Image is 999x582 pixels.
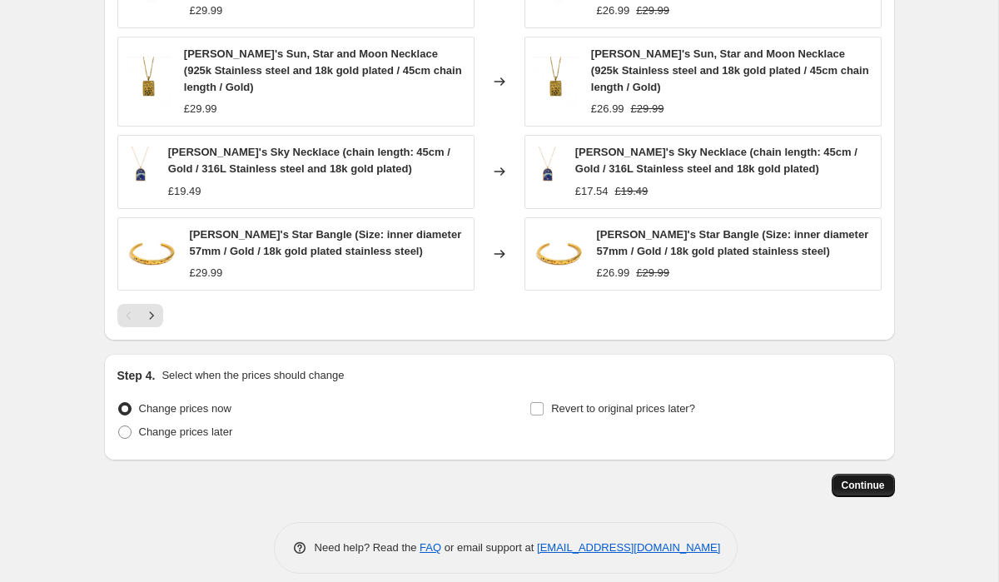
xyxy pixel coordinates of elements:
[842,479,885,492] span: Continue
[537,541,720,554] a: [EMAIL_ADDRESS][DOMAIN_NAME]
[162,367,344,384] p: Select when the prices should change
[591,47,869,93] span: [PERSON_NAME]'s Sun, Star and Moon Necklace (925k Stainless steel and 18k gold plated / 45cm chai...
[534,229,584,279] img: 70F6AA75-EEF0-49BE-BD42-897B559AAD06_80x.jpg
[534,57,578,107] img: Screenshot2023-10-27at00.50.21_80x.png
[168,183,201,200] div: £19.49
[420,541,441,554] a: FAQ
[575,183,609,200] div: £17.54
[117,367,156,384] h2: Step 4.
[190,265,223,281] div: £29.99
[631,101,664,117] strike: £29.99
[597,2,630,19] div: £26.99
[636,265,669,281] strike: £29.99
[139,402,231,415] span: Change prices now
[184,101,217,117] div: £29.99
[139,425,233,438] span: Change prices later
[315,541,420,554] span: Need help? Read the
[597,265,630,281] div: £26.99
[117,304,163,327] nav: Pagination
[168,146,450,175] span: [PERSON_NAME]'s Sky Necklace (chain length: 45cm / Gold / 316L Stainless steel and 18k gold plated)
[190,2,223,19] div: £29.99
[127,147,155,196] img: Screenshot2023-10-27at00.42.46_80x.png
[534,147,562,196] img: Screenshot2023-10-27at00.42.46_80x.png
[127,229,176,279] img: 70F6AA75-EEF0-49BE-BD42-897B559AAD06_80x.jpg
[636,2,669,19] strike: £29.99
[551,402,695,415] span: Revert to original prices later?
[184,47,462,93] span: [PERSON_NAME]'s Sun, Star and Moon Necklace (925k Stainless steel and 18k gold plated / 45cm chai...
[597,228,869,257] span: [PERSON_NAME]'s Star Bangle (Size: inner diameter 57mm / Gold / 18k gold plated stainless steel)
[190,228,462,257] span: [PERSON_NAME]'s Star Bangle (Size: inner diameter 57mm / Gold / 18k gold plated stainless steel)
[140,304,163,327] button: Next
[591,101,624,117] div: £26.99
[127,57,171,107] img: Screenshot2023-10-27at00.50.21_80x.png
[575,146,857,175] span: [PERSON_NAME]'s Sky Necklace (chain length: 45cm / Gold / 316L Stainless steel and 18k gold plated)
[441,541,537,554] span: or email support at
[615,183,649,200] strike: £19.49
[832,474,895,497] button: Continue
